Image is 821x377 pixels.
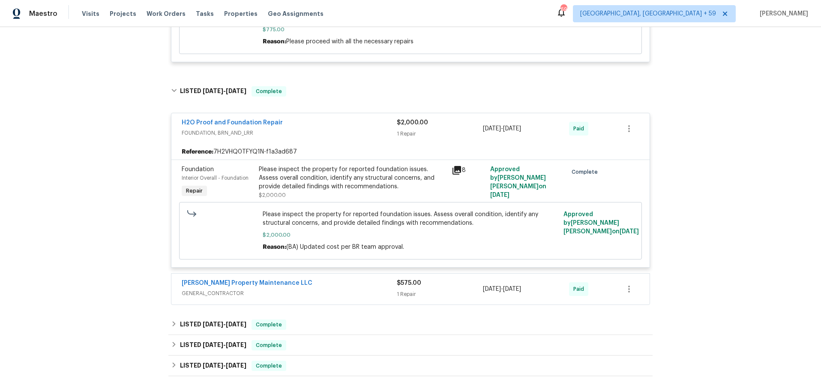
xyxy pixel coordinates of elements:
[168,335,653,356] div: LISTED [DATE]-[DATE]Complete
[110,9,136,18] span: Projects
[452,165,485,175] div: 8
[182,289,397,298] span: GENERAL_CONTRACTOR
[483,126,501,132] span: [DATE]
[203,362,246,368] span: -
[560,5,566,14] div: 695
[196,11,214,17] span: Tasks
[182,129,397,137] span: FOUNDATION, BRN_AND_LRR
[226,321,246,327] span: [DATE]
[503,126,521,132] span: [DATE]
[203,321,246,327] span: -
[29,9,57,18] span: Maestro
[572,168,601,176] span: Complete
[203,362,223,368] span: [DATE]
[183,187,206,195] span: Repair
[263,210,559,227] span: Please inspect the property for reported foundation issues. Assess overall condition, identify an...
[252,362,285,370] span: Complete
[182,166,214,172] span: Foundation
[563,211,639,235] span: Approved by [PERSON_NAME] [PERSON_NAME] on
[397,130,483,138] div: 1 Repair
[490,192,509,198] span: [DATE]
[182,148,213,156] b: Reference:
[203,342,223,348] span: [DATE]
[82,9,99,18] span: Visits
[573,285,587,293] span: Paid
[756,9,808,18] span: [PERSON_NAME]
[573,124,587,133] span: Paid
[182,280,312,286] a: [PERSON_NAME] Property Maintenance LLC
[397,290,483,299] div: 1 Repair
[263,25,559,34] span: $775.00
[252,87,285,96] span: Complete
[168,314,653,335] div: LISTED [DATE]-[DATE]Complete
[203,321,223,327] span: [DATE]
[203,88,246,94] span: -
[226,88,246,94] span: [DATE]
[483,286,501,292] span: [DATE]
[286,39,413,45] span: Please proceed with all the necessary repairs
[286,244,404,250] span: (BA) Updated cost per BR team approval.
[180,320,246,330] h6: LISTED
[483,285,521,293] span: -
[180,361,246,371] h6: LISTED
[580,9,716,18] span: [GEOGRAPHIC_DATA], [GEOGRAPHIC_DATA] + 59
[397,280,421,286] span: $575.00
[620,229,639,235] span: [DATE]
[252,320,285,329] span: Complete
[203,88,223,94] span: [DATE]
[490,166,546,198] span: Approved by [PERSON_NAME] [PERSON_NAME] on
[397,120,428,126] span: $2,000.00
[180,86,246,97] h6: LISTED
[226,362,246,368] span: [DATE]
[180,340,246,350] h6: LISTED
[147,9,186,18] span: Work Orders
[224,9,258,18] span: Properties
[168,78,653,105] div: LISTED [DATE]-[DATE]Complete
[203,342,246,348] span: -
[503,286,521,292] span: [DATE]
[263,244,286,250] span: Reason:
[168,356,653,376] div: LISTED [DATE]-[DATE]Complete
[263,231,559,239] span: $2,000.00
[182,175,249,181] span: Interior Overall - Foundation
[226,342,246,348] span: [DATE]
[268,9,324,18] span: Geo Assignments
[171,144,650,160] div: 7H2VHQ0TFYQ1N-f1a3ad687
[263,39,286,45] span: Reason:
[259,193,286,198] span: $2,000.00
[182,120,283,126] a: H2O Proof and Foundation Repair
[483,124,521,133] span: -
[259,165,446,191] div: Please inspect the property for reported foundation issues. Assess overall condition, identify an...
[252,341,285,350] span: Complete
